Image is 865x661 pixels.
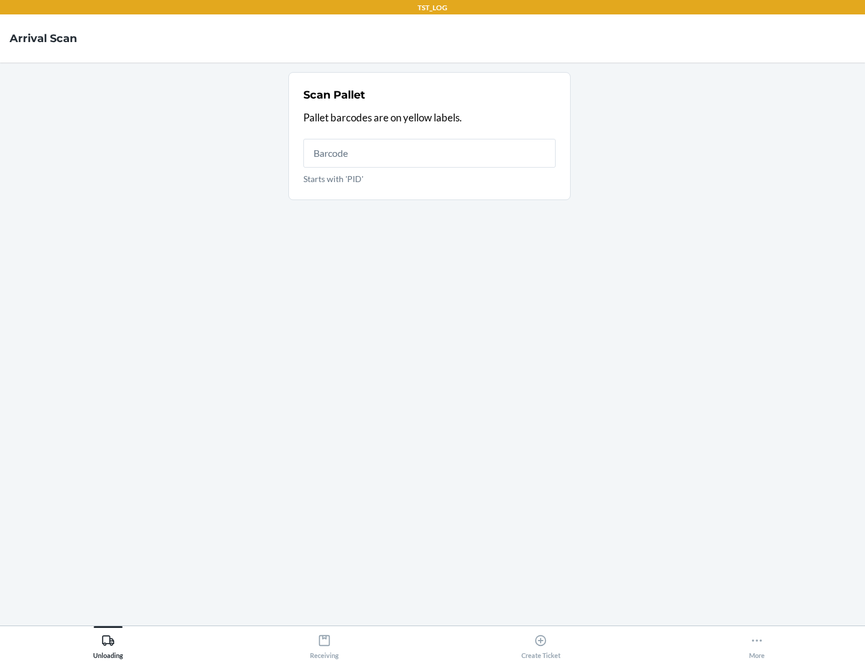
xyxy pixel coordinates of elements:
button: Receiving [216,626,432,659]
div: More [749,629,765,659]
p: Pallet barcodes are on yellow labels. [303,110,556,126]
p: TST_LOG [417,2,448,13]
button: More [649,626,865,659]
button: Create Ticket [432,626,649,659]
p: Starts with 'PID' [303,172,556,185]
div: Create Ticket [521,629,560,659]
div: Unloading [93,629,123,659]
h4: Arrival Scan [10,31,77,46]
div: Receiving [310,629,339,659]
h2: Scan Pallet [303,87,365,103]
input: Starts with 'PID' [303,139,556,168]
